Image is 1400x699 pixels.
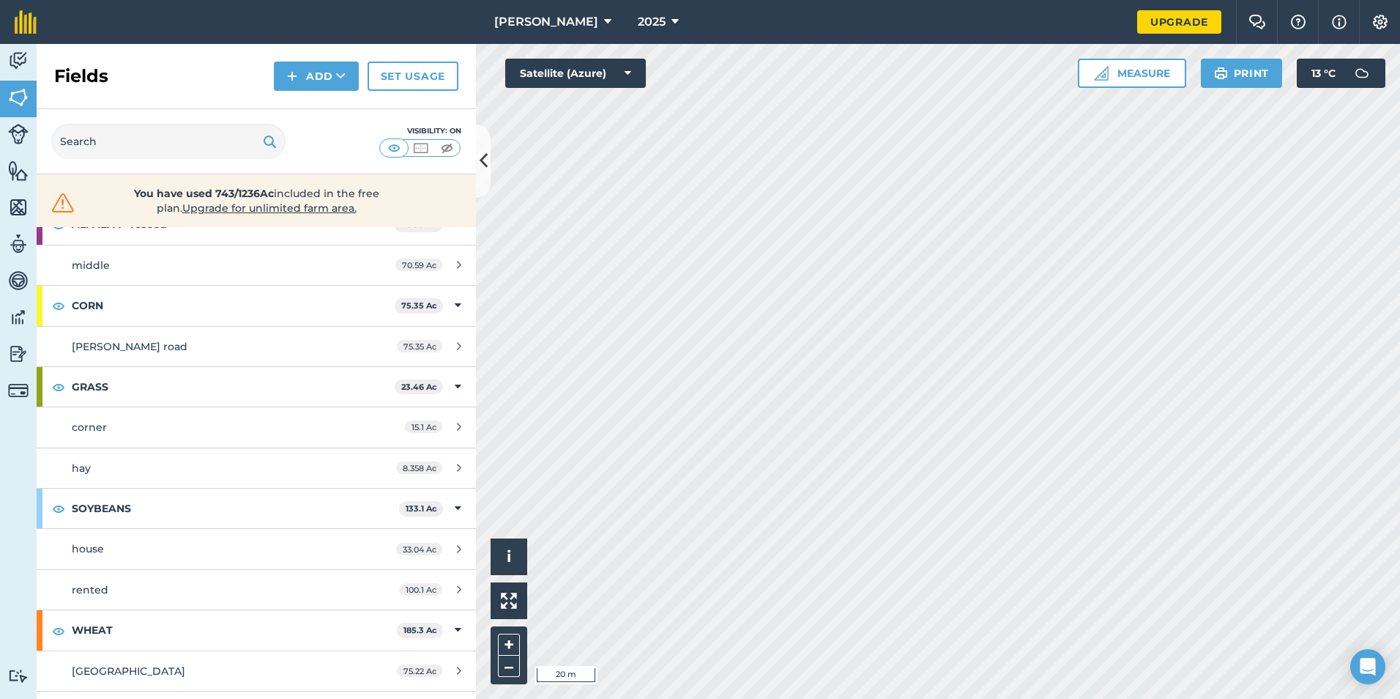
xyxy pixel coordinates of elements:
span: [PERSON_NAME] [494,13,598,31]
img: svg+xml;base64,PHN2ZyB4bWxucz0iaHR0cDovL3d3dy53My5vcmcvMjAwMC9zdmciIHdpZHRoPSI1NiIgaGVpZ2h0PSI2MC... [8,86,29,108]
span: Upgrade for unlimited farm area. [182,201,357,215]
a: Set usage [368,62,458,91]
img: svg+xml;base64,PHN2ZyB4bWxucz0iaHR0cDovL3d3dy53My5vcmcvMjAwMC9zdmciIHdpZHRoPSIxOCIgaGVpZ2h0PSIyNC... [52,500,65,517]
span: 13 ° C [1311,59,1336,88]
img: svg+xml;base64,PHN2ZyB4bWxucz0iaHR0cDovL3d3dy53My5vcmcvMjAwMC9zdmciIHdpZHRoPSIxOCIgaGVpZ2h0PSIyNC... [52,622,65,640]
img: svg+xml;base64,PHN2ZyB4bWxucz0iaHR0cDovL3d3dy53My5vcmcvMjAwMC9zdmciIHdpZHRoPSIxOCIgaGVpZ2h0PSIyNC... [52,297,65,314]
a: [GEOGRAPHIC_DATA]75.22 Ac [37,651,476,691]
span: [GEOGRAPHIC_DATA] [72,665,185,678]
img: Two speech bubbles overlapping with the left bubble in the forefront [1248,15,1266,29]
span: 2025 [638,13,666,31]
img: svg+xml;base64,PHN2ZyB4bWxucz0iaHR0cDovL3d3dy53My5vcmcvMjAwMC9zdmciIHdpZHRoPSI1MCIgaGVpZ2h0PSI0MC... [412,141,430,155]
img: svg+xml;base64,PHN2ZyB4bWxucz0iaHR0cDovL3d3dy53My5vcmcvMjAwMC9zdmciIHdpZHRoPSI1NiIgaGVpZ2h0PSI2MC... [8,196,29,218]
div: GRASS23.46 Ac [37,367,476,407]
img: svg+xml;base64,PHN2ZyB4bWxucz0iaHR0cDovL3d3dy53My5vcmcvMjAwMC9zdmciIHdpZHRoPSI1MCIgaGVpZ2h0PSI0MC... [385,141,403,155]
div: Open Intercom Messenger [1350,649,1385,684]
div: WHEAT185.3 Ac [37,610,476,650]
img: svg+xml;base64,PHN2ZyB4bWxucz0iaHR0cDovL3d3dy53My5vcmcvMjAwMC9zdmciIHdpZHRoPSIxOSIgaGVpZ2h0PSIyNC... [263,133,277,150]
strong: You have used 743/1236Ac [134,187,274,200]
span: i [507,547,511,566]
strong: WHEAT [72,610,397,650]
button: Add [274,62,359,91]
span: 70.59 Ac [395,259,442,271]
img: svg+xml;base64,PD94bWwgdmVyc2lvbj0iMS4wIiBlbmNvZGluZz0idXRmLTgiPz4KPCEtLSBHZW5lcmF0b3I6IEFkb2JlIE... [8,669,29,683]
span: 33.04 Ac [396,543,442,555]
strong: GRASS [72,367,395,407]
strong: SOYBEANS [72,489,399,528]
span: 100.1 Ac [399,583,442,596]
strong: 75.35 Ac [401,300,437,311]
a: You have used 743/1236Acincluded in the free plan.Upgrade for unlimited farm area. [48,186,464,215]
div: SOYBEANS133.1 Ac [37,489,476,528]
button: Satellite (Azure) [505,59,646,88]
img: Four arrows, one pointing top left, one top right, one bottom right and the last bottom left [501,593,517,609]
a: rented100.1 Ac [37,570,476,610]
button: Print [1201,59,1283,88]
img: fieldmargin Logo [15,10,37,34]
img: svg+xml;base64,PHN2ZyB4bWxucz0iaHR0cDovL3d3dy53My5vcmcvMjAwMC9zdmciIHdpZHRoPSIxOCIgaGVpZ2h0PSIyNC... [52,378,65,396]
img: svg+xml;base64,PD94bWwgdmVyc2lvbj0iMS4wIiBlbmNvZGluZz0idXRmLTgiPz4KPCEtLSBHZW5lcmF0b3I6IEFkb2JlIE... [8,124,29,144]
strong: 133.1 Ac [406,503,437,514]
span: included in the free plan . [100,186,412,215]
img: svg+xml;base64,PD94bWwgdmVyc2lvbj0iMS4wIiBlbmNvZGluZz0idXRmLTgiPz4KPCEtLSBHZW5lcmF0b3I6IEFkb2JlIE... [8,343,29,365]
strong: 23.46 Ac [401,382,437,392]
input: Search [51,124,286,159]
h2: Fields [54,64,108,88]
span: rented [72,583,108,596]
span: 75.22 Ac [397,665,442,677]
button: Measure [1078,59,1186,88]
div: Visibility: On [379,125,461,137]
a: middle70.59 Ac [37,245,476,285]
img: A question mark icon [1289,15,1307,29]
a: [PERSON_NAME] road75.35 Ac [37,327,476,366]
img: A cog icon [1371,15,1389,29]
a: corner15.1 Ac [37,407,476,447]
img: svg+xml;base64,PD94bWwgdmVyc2lvbj0iMS4wIiBlbmNvZGluZz0idXRmLTgiPz4KPCEtLSBHZW5lcmF0b3I6IEFkb2JlIE... [8,380,29,401]
img: svg+xml;base64,PD94bWwgdmVyc2lvbj0iMS4wIiBlbmNvZGluZz0idXRmLTgiPz4KPCEtLSBHZW5lcmF0b3I6IEFkb2JlIE... [8,270,29,292]
span: 8.358 Ac [396,462,442,474]
span: [PERSON_NAME] road [72,340,187,353]
span: house [72,542,104,555]
span: middle [72,259,110,272]
img: svg+xml;base64,PHN2ZyB4bWxucz0iaHR0cDovL3d3dy53My5vcmcvMjAwMC9zdmciIHdpZHRoPSI1NiIgaGVpZ2h0PSI2MC... [8,160,29,182]
img: Ruler icon [1094,66,1109,81]
img: svg+xml;base64,PD94bWwgdmVyc2lvbj0iMS4wIiBlbmNvZGluZz0idXRmLTgiPz4KPCEtLSBHZW5lcmF0b3I6IEFkb2JlIE... [8,50,29,72]
span: 15.1 Ac [405,421,442,433]
div: CORN75.35 Ac [37,286,476,325]
span: corner [72,421,107,434]
span: hay [72,462,91,475]
button: – [498,656,520,677]
img: svg+xml;base64,PHN2ZyB4bWxucz0iaHR0cDovL3d3dy53My5vcmcvMjAwMC9zdmciIHdpZHRoPSI1MCIgaGVpZ2h0PSI0MC... [438,141,456,155]
img: svg+xml;base64,PHN2ZyB4bWxucz0iaHR0cDovL3d3dy53My5vcmcvMjAwMC9zdmciIHdpZHRoPSIzMiIgaGVpZ2h0PSIzMC... [48,192,78,214]
strong: 185.3 Ac [403,625,437,635]
button: 13 °C [1297,59,1385,88]
img: svg+xml;base64,PD94bWwgdmVyc2lvbj0iMS4wIiBlbmNvZGluZz0idXRmLTgiPz4KPCEtLSBHZW5lcmF0b3I6IEFkb2JlIE... [8,233,29,255]
a: Upgrade [1137,10,1221,34]
img: svg+xml;base64,PHN2ZyB4bWxucz0iaHR0cDovL3d3dy53My5vcmcvMjAwMC9zdmciIHdpZHRoPSIxOSIgaGVpZ2h0PSIyNC... [1214,64,1228,82]
strong: CORN [72,286,395,325]
button: i [491,539,527,575]
a: house33.04 Ac [37,529,476,569]
img: svg+xml;base64,PD94bWwgdmVyc2lvbj0iMS4wIiBlbmNvZGluZz0idXRmLTgiPz4KPCEtLSBHZW5lcmF0b3I6IEFkb2JlIE... [1347,59,1377,88]
button: + [498,634,520,656]
img: svg+xml;base64,PD94bWwgdmVyc2lvbj0iMS4wIiBlbmNvZGluZz0idXRmLTgiPz4KPCEtLSBHZW5lcmF0b3I6IEFkb2JlIE... [8,306,29,328]
span: 75.35 Ac [397,340,442,352]
img: svg+xml;base64,PHN2ZyB4bWxucz0iaHR0cDovL3d3dy53My5vcmcvMjAwMC9zdmciIHdpZHRoPSIxNCIgaGVpZ2h0PSIyNC... [287,67,297,85]
a: hay8.358 Ac [37,448,476,488]
img: svg+xml;base64,PHN2ZyB4bWxucz0iaHR0cDovL3d3dy53My5vcmcvMjAwMC9zdmciIHdpZHRoPSIxNyIgaGVpZ2h0PSIxNy... [1332,13,1347,31]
